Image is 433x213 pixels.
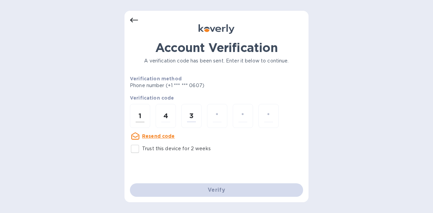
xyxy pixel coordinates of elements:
h1: Account Verification [130,41,303,55]
p: Trust this device for 2 weeks [142,145,211,152]
p: Phone number (+1 *** *** 0607) [130,82,256,89]
b: Verification method [130,76,182,81]
u: Resend code [142,133,175,139]
p: A verification code has been sent. Enter it below to continue. [130,57,303,64]
p: Verification code [130,95,303,101]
